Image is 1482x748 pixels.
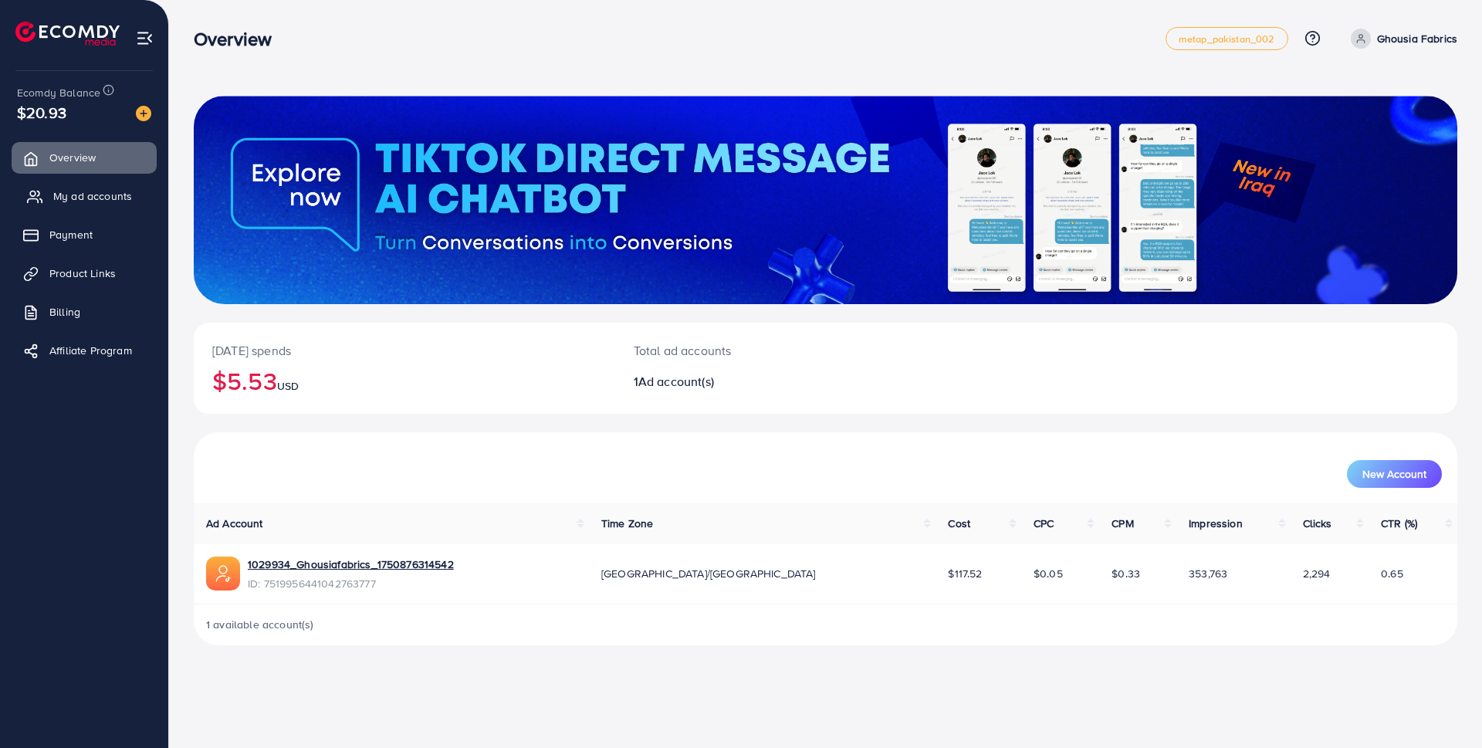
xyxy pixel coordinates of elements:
span: 353,763 [1189,566,1227,581]
span: Product Links [49,266,116,281]
a: Affiliate Program [12,335,157,366]
span: $117.52 [948,566,982,581]
span: New Account [1362,469,1426,479]
span: Affiliate Program [49,343,132,358]
span: ID: 7519956441042763777 [248,576,454,591]
a: metap_pakistan_002 [1166,27,1288,50]
iframe: Chat [1416,679,1470,736]
a: My ad accounts [12,181,157,212]
span: Impression [1189,516,1243,531]
span: USD [277,378,299,394]
img: ic-ads-acc.e4c84228.svg [206,557,240,591]
p: Total ad accounts [634,341,912,360]
span: Clicks [1303,516,1332,531]
h3: Overview [194,28,284,50]
a: 1029934_Ghousiafabrics_1750876314542 [248,557,454,572]
span: 0.65 [1381,566,1403,581]
span: Ecomdy Balance [17,85,100,100]
span: Overview [49,150,96,165]
img: image [136,106,151,121]
a: Ghousia Fabrics [1345,29,1457,49]
span: Payment [49,227,93,242]
span: $0.33 [1111,566,1140,581]
a: Payment [12,219,157,250]
span: 2,294 [1303,566,1331,581]
span: Billing [49,304,80,320]
span: 1 available account(s) [206,617,314,632]
p: Ghousia Fabrics [1377,29,1457,48]
span: Ad Account [206,516,263,531]
span: [GEOGRAPHIC_DATA]/[GEOGRAPHIC_DATA] [601,566,816,581]
span: Ad account(s) [638,373,714,390]
span: CPM [1111,516,1133,531]
span: Time Zone [601,516,653,531]
button: New Account [1347,460,1442,488]
span: My ad accounts [53,188,132,204]
h2: $5.53 [212,366,597,395]
span: $20.93 [15,95,68,130]
img: menu [136,29,154,47]
a: Overview [12,142,157,173]
p: [DATE] spends [212,341,597,360]
span: metap_pakistan_002 [1179,34,1275,44]
span: $0.05 [1034,566,1063,581]
a: Billing [12,296,157,327]
span: CTR (%) [1381,516,1417,531]
span: Cost [948,516,970,531]
img: logo [15,22,120,46]
a: Product Links [12,258,157,289]
h2: 1 [634,374,912,389]
span: CPC [1034,516,1054,531]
